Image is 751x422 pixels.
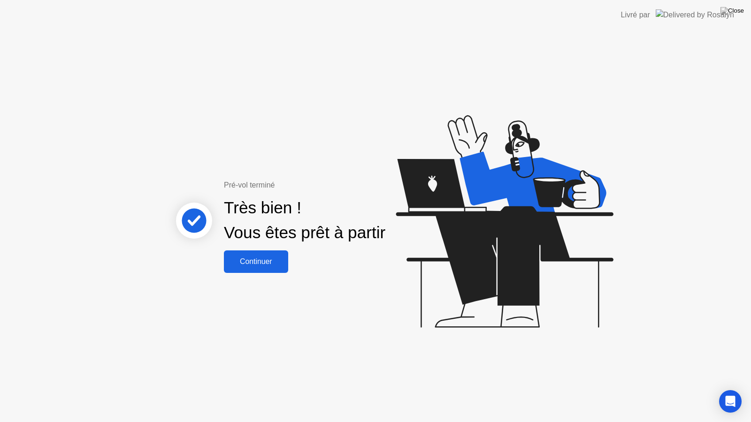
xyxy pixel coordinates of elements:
[621,9,650,21] div: Livré par
[719,390,742,413] div: Open Intercom Messenger
[224,180,418,191] div: Pré-vol terminé
[720,7,744,15] img: Close
[227,257,285,266] div: Continuer
[224,250,288,273] button: Continuer
[224,196,385,245] div: Très bien ! Vous êtes prêt à partir
[656,9,734,20] img: Delivered by Rosalyn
